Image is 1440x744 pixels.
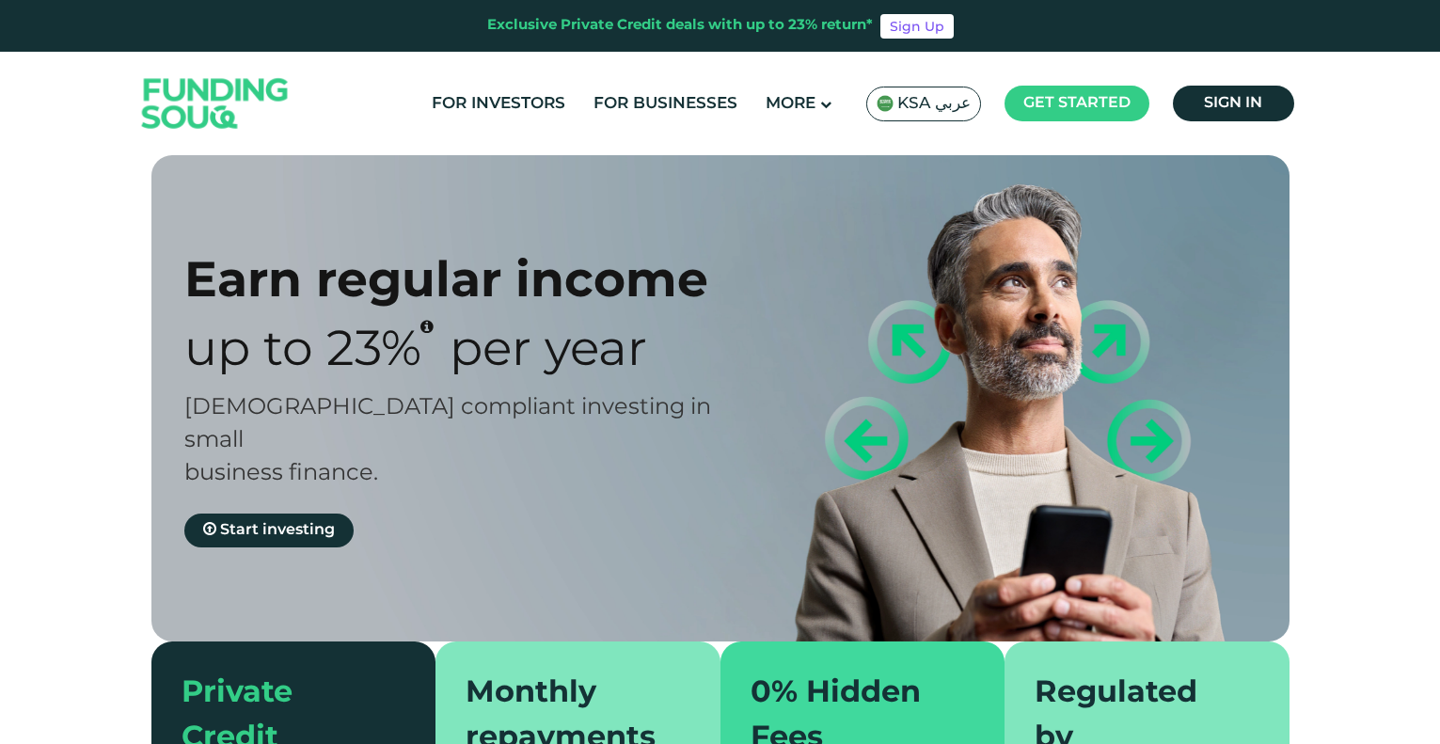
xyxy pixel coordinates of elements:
[427,88,570,119] a: For Investors
[123,56,308,151] img: Logo
[880,14,954,39] a: Sign Up
[184,514,354,547] a: Start investing
[1204,96,1262,110] span: Sign in
[450,328,647,375] span: Per Year
[487,15,873,37] div: Exclusive Private Credit deals with up to 23% return*
[897,93,971,115] span: KSA عربي
[184,328,421,375] span: Up to 23%
[184,249,753,309] div: Earn regular income
[220,523,335,537] span: Start investing
[184,397,711,484] span: [DEMOGRAPHIC_DATA] compliant investing in small business finance.
[589,88,742,119] a: For Businesses
[766,96,815,112] span: More
[420,319,434,334] i: 23% IRR (expected) ~ 15% Net yield (expected)
[1023,96,1131,110] span: Get started
[1173,86,1294,121] a: Sign in
[877,95,894,112] img: SA Flag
